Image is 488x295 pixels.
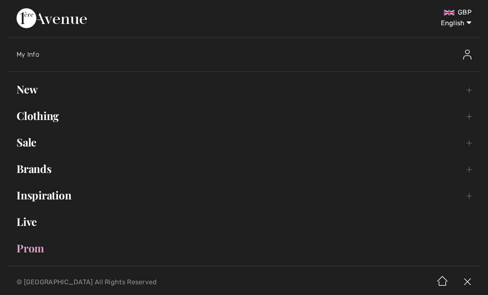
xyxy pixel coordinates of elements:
a: My InfoMy Info [17,41,480,68]
img: Home [430,269,455,295]
span: My Info [17,50,39,58]
a: Prom [8,239,480,257]
p: © [GEOGRAPHIC_DATA] All Rights Reserved [17,279,287,285]
div: GBP [287,8,471,17]
a: Inspiration [8,186,480,204]
a: Clothing [8,107,480,125]
img: My Info [463,50,471,60]
a: Sale [8,133,480,151]
img: 1ère Avenue [17,8,87,28]
a: Live [8,213,480,231]
img: X [455,269,480,295]
span: Chat [19,6,36,13]
a: New [8,80,480,98]
a: Brands [8,160,480,178]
